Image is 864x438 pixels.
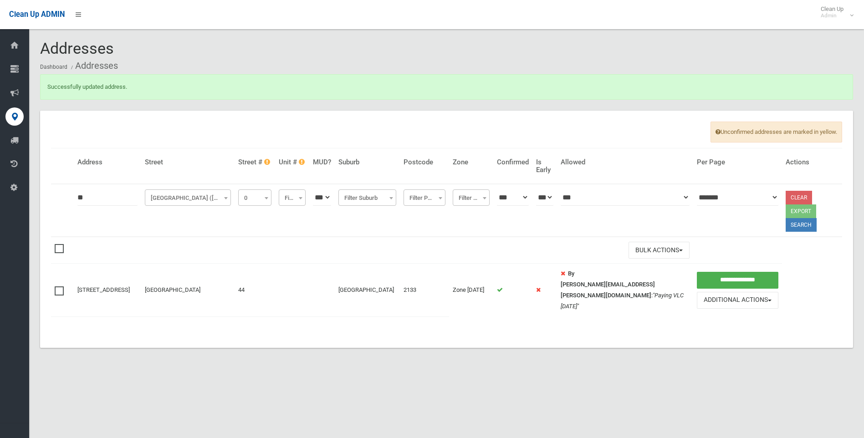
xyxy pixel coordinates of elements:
[9,10,65,19] span: Clean Up ADMIN
[145,158,231,166] h4: Street
[404,189,445,206] span: Filter Postcode
[711,122,842,143] span: Unconfirmed addresses are marked in yellow.
[786,218,817,232] button: Search
[238,158,271,166] h4: Street #
[338,158,396,166] h4: Suburb
[536,158,553,173] h4: Is Early
[338,189,396,206] span: Filter Suburb
[561,292,684,310] em: "Paying VLC [DATE]"
[77,158,138,166] h4: Address
[238,189,271,206] span: 0
[281,192,303,204] span: Filter Unit #
[786,191,812,204] a: Clear
[40,74,853,100] div: Successfully updated address.
[821,12,844,19] small: Admin
[449,264,493,317] td: Zone [DATE]
[313,158,331,166] h4: MUD?
[341,192,394,204] span: Filter Suburb
[335,264,400,317] td: [GEOGRAPHIC_DATA]
[561,270,655,299] strong: By [PERSON_NAME][EMAIL_ADDRESS][PERSON_NAME][DOMAIN_NAME]
[786,158,838,166] h4: Actions
[455,192,487,204] span: Filter Zone
[40,64,67,70] a: Dashboard
[406,192,443,204] span: Filter Postcode
[816,5,853,19] span: Clean Up
[40,39,114,57] span: Addresses
[279,158,306,166] h4: Unit #
[561,158,690,166] h4: Allowed
[404,158,445,166] h4: Postcode
[400,264,449,317] td: 2133
[145,189,231,206] span: Balmoral Avenue (CROYDON PARK)
[497,158,529,166] h4: Confirmed
[697,158,778,166] h4: Per Page
[235,264,275,317] td: 44
[629,242,690,259] button: Bulk Actions
[77,286,130,293] a: [STREET_ADDRESS]
[786,204,816,218] button: Export
[453,189,490,206] span: Filter Zone
[240,192,269,204] span: 0
[697,292,778,309] button: Additional Actions
[147,192,229,204] span: Balmoral Avenue (CROYDON PARK)
[69,57,118,74] li: Addresses
[141,264,235,317] td: [GEOGRAPHIC_DATA]
[557,264,693,317] td: :
[453,158,490,166] h4: Zone
[279,189,306,206] span: Filter Unit #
